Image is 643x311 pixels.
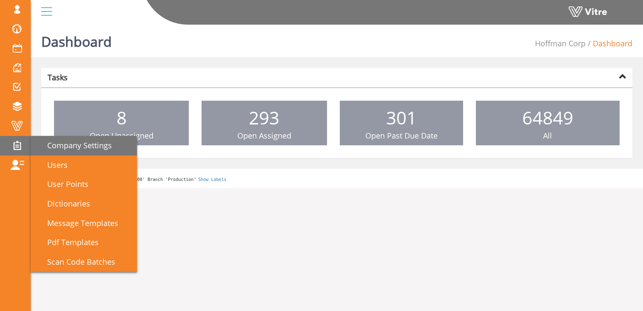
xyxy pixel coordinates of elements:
[37,179,88,189] span: User Points
[37,237,99,247] span: Pdf Templates
[476,101,620,146] a: 64849 All
[386,105,417,130] span: 301
[37,140,112,150] span: Company Settings
[31,155,137,175] a: Users
[31,194,137,214] a: Dictionaries
[365,130,438,141] span: Open Past Due Date
[37,160,68,170] span: Users
[41,21,112,57] h1: Dashboard
[522,105,573,130] span: 64849
[543,130,552,141] span: All
[90,130,154,141] span: Open Unassigned
[37,218,118,228] span: Message Templates
[586,38,632,49] li: Dashboard
[31,214,137,233] a: Message Templates
[198,177,226,182] a: Show Labels
[31,252,137,272] a: Scan Code Batches
[37,257,115,267] span: Scan Code Batches
[237,130,291,141] span: Open Assigned
[117,105,127,130] span: 8
[31,233,137,252] a: Pdf Templates
[37,198,90,209] span: Dictionaries
[535,38,586,48] a: Hoffman Corp
[340,101,463,146] a: 301 Open Past Due Date
[54,101,189,146] a: 8 Open Unassigned
[48,72,68,82] strong: Tasks
[31,136,137,155] a: Company Settings
[249,105,279,130] span: 293
[31,175,137,194] a: User Points
[202,101,327,146] a: 293 Open Assigned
